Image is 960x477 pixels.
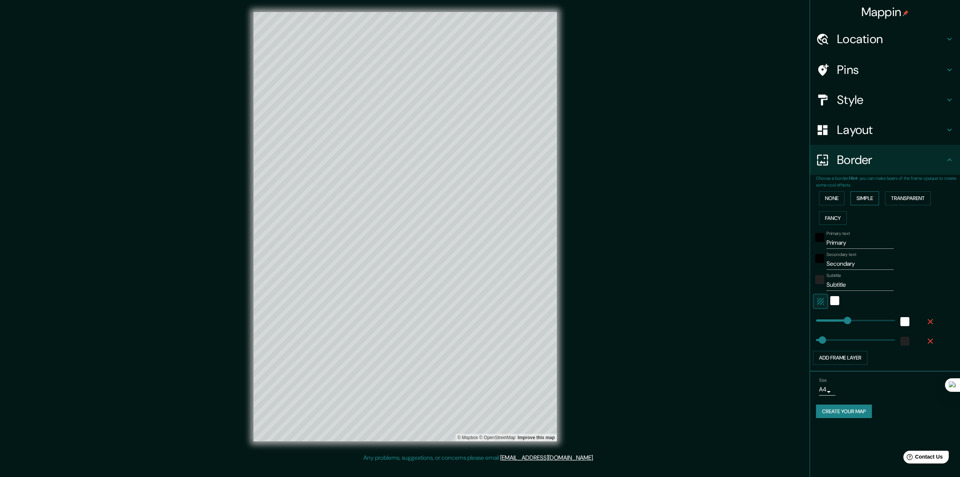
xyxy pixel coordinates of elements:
a: Mapbox [457,435,478,440]
p: Any problems, suggestions, or concerns please email . [363,453,594,462]
a: OpenStreetMap [479,435,516,440]
button: black [815,254,824,263]
button: color-222222 [900,337,909,346]
p: Choose a border. : you can make layers of the frame opaque to create some cool effects. [816,175,960,188]
button: white [830,296,839,305]
div: . [595,453,597,462]
label: Secondary text [826,251,856,258]
h4: Mappin [861,5,909,20]
div: Border [810,145,960,175]
button: white [900,317,909,326]
div: A4 [819,384,835,396]
a: Map feedback [517,435,555,440]
button: color-222222 [815,275,824,284]
div: . [594,453,595,462]
button: Create your map [816,405,872,418]
button: None [819,191,844,205]
button: Fancy [819,211,847,225]
iframe: Help widget launcher [893,448,952,469]
div: Layout [810,115,960,145]
img: pin-icon.png [903,10,909,16]
div: Pins [810,55,960,85]
button: Transparent [885,191,931,205]
label: Size [819,377,827,383]
h4: Layout [837,122,945,137]
h4: Pins [837,62,945,77]
button: Add frame layer [813,351,867,365]
button: black [815,233,824,242]
label: Primary text [826,230,850,237]
div: Style [810,85,960,115]
div: Location [810,24,960,54]
button: Simple [850,191,879,205]
h4: Style [837,92,945,107]
h4: Location [837,32,945,47]
label: Subtitle [826,272,841,279]
b: Hint [849,175,858,181]
a: [EMAIL_ADDRESS][DOMAIN_NAME] [500,454,593,462]
h4: Border [837,152,945,167]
